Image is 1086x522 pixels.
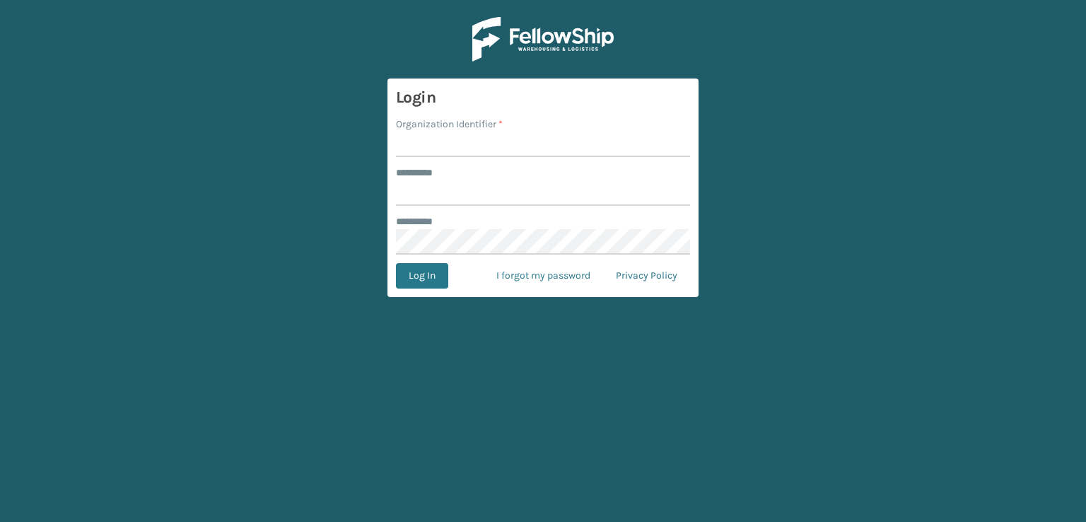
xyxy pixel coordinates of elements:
button: Log In [396,263,448,289]
img: Logo [472,17,614,62]
a: Privacy Policy [603,263,690,289]
a: I forgot my password [484,263,603,289]
h3: Login [396,87,690,108]
label: Organization Identifier [396,117,503,132]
